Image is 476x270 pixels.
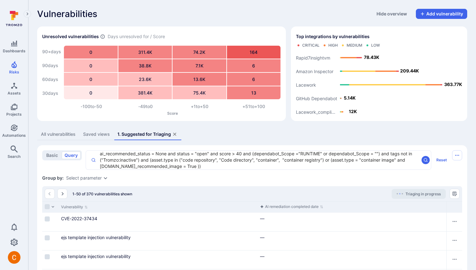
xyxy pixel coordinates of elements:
div: High [328,43,338,48]
button: Expand dropdown [103,175,108,181]
span: Automations [2,133,26,138]
div: Select parameter [66,175,102,181]
div: 13.6K [173,73,226,86]
div: 7.1K [173,59,226,72]
div: +51 to +100 [227,103,281,110]
span: Select row [45,216,50,221]
a: ejs template injection vulnerability [61,235,131,240]
div: Camilo Rivera [8,251,20,264]
button: search [422,156,430,164]
textarea: ai_recommended_status = None and status = "open" and score > 40 and (dependabot_Scope ="RUNTIME" ... [96,151,419,169]
div: Saved views [83,131,110,137]
text: 12K [349,109,357,114]
button: Row actions menu [450,254,460,264]
span: Dashboards [3,49,25,53]
span: Search [8,154,20,159]
button: Row actions menu [450,216,460,227]
span: 1-50 of 370 vulnerabilities shown [72,192,132,196]
div: 60 days [42,73,61,86]
div: Cell for Vulnerability [59,213,258,231]
text: Lacework_compli... [296,109,335,115]
button: Hide overview [373,9,411,19]
svg: Top integrations by vulnerabilities bar [296,50,462,116]
div: 90+ days [42,45,61,58]
span: Select row [45,235,50,240]
span: Days unresolved for / Score [108,33,165,40]
div: 0 [64,73,118,86]
span: Select row [45,254,50,259]
a: ejs template injection vulnerability [61,254,131,259]
div: — [260,215,444,222]
text: Rapid7insightvm [296,55,330,61]
span: Triaging in progress [405,192,441,196]
h2: Unresolved vulnerabilities [42,33,99,40]
img: Loading... [397,193,403,194]
button: Go to the previous page [45,189,55,199]
span: Risks [9,70,19,74]
div: 74.2K [173,46,226,59]
button: Saved view menu [452,150,462,160]
p: Score [64,111,281,116]
div: Medium [347,43,362,48]
div: Cell for aiCtx.remediationFinishedAt [258,232,446,250]
div: 0 [64,59,118,72]
button: Sort by function(){return k.createElement(fN.A,{direction:"row",alignItems:"center",gap:4},k.crea... [260,204,323,209]
div: 1. Suggested for Triaging [117,131,171,137]
div: Top integrations by vulnerabilities [291,26,467,121]
div: grouping parameters [66,175,108,181]
span: Assets [8,91,21,95]
div: AI remediation completed date [260,204,319,210]
div: Cell for selection [42,213,59,231]
div: Cell for Vulnerability [59,250,258,269]
span: Top integrations by vulnerabilities [296,33,370,40]
button: Sort by Vulnerability [61,204,88,210]
text: 363.77K [444,82,462,87]
text: Lacework [296,82,316,88]
button: Reset [434,155,450,165]
div: Cell for aiCtx.remediationFinishedAt [258,250,446,269]
div: Cell for selection [42,232,59,250]
div: 164 [227,46,281,59]
div: 381.4K [118,86,172,99]
span: Number of vulnerabilities in status ‘Open’ ‘Triaged’ and ‘In process’ divided by score and scanne... [100,33,105,40]
div: Intelligence Graph search area [86,150,431,170]
div: 23.6K [118,73,172,86]
div: All vulnerabilities [41,131,76,137]
div: assets tabs [37,129,467,140]
div: 6 [227,59,281,72]
button: Manage columns [450,189,460,199]
div: -49 to 0 [118,103,173,110]
span: Group by: [42,175,64,181]
div: Cell for [446,213,462,231]
span: Select all rows [45,204,50,209]
div: 75.4K [173,86,226,99]
div: Cell for Vulnerability [59,232,258,250]
div: 6 [227,73,281,86]
div: 30 days [42,87,61,100]
a: CVE-2022-37434 [61,216,97,221]
div: — [260,253,444,260]
div: 0 [64,86,118,99]
button: basic [43,152,61,159]
div: 13 [227,86,281,99]
div: Low [371,43,380,48]
div: — [260,234,444,241]
div: Cell for [446,232,462,250]
div: 90 days [42,59,61,72]
div: 311.4K [118,46,172,59]
button: Expand navigation menu [24,10,31,18]
text: 78.43K [364,55,379,60]
text: Amazon Inspector [296,69,333,74]
text: GitHub Dependabot [296,96,337,101]
div: +1 to +50 [173,103,227,110]
div: 0 [64,46,118,59]
button: query [62,152,81,159]
span: Vulnerabilities [37,9,97,19]
text: 209.44K [400,68,419,73]
div: Critical [302,43,320,48]
div: Cell for [446,250,462,269]
i: Expand navigation menu [25,11,30,17]
button: Go to the next page [57,189,67,199]
div: 38.8K [118,59,172,72]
